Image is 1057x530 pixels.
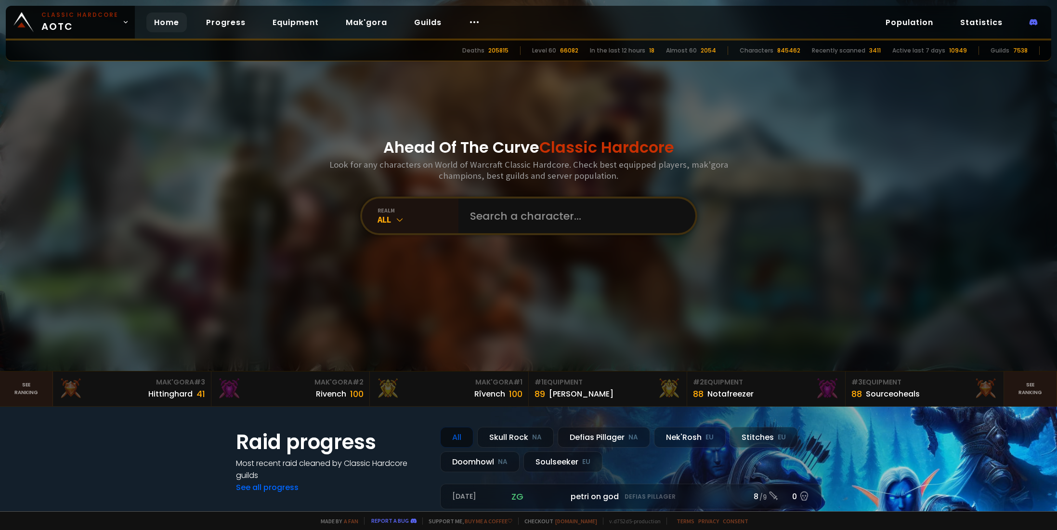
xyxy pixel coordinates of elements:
a: #3Equipment88Sourceoheals [846,371,1004,406]
h4: Most recent raid cleaned by Classic Hardcore guilds [236,457,429,481]
div: [PERSON_NAME] [549,388,613,400]
div: Recently scanned [812,46,865,55]
div: 845462 [777,46,800,55]
a: a fan [344,517,358,525]
div: Equipment [535,377,681,387]
div: Doomhowl [440,451,520,472]
a: Classic HardcoreAOTC [6,6,135,39]
a: Mak'Gora#2Rivench100 [211,371,370,406]
div: 100 [350,387,364,400]
div: Notafreezer [707,388,754,400]
div: 89 [535,387,545,400]
span: # 1 [513,377,522,387]
div: 3411 [869,46,881,55]
div: In the last 12 hours [590,46,645,55]
div: realm [378,207,458,214]
div: 88 [851,387,862,400]
a: Buy me a coffee [465,517,512,525]
span: Support me, [422,517,512,525]
a: Seeranking [1004,371,1057,406]
a: [DATE]zgpetri on godDefias Pillager8 /90 [440,484,822,509]
div: All [378,214,458,225]
small: NA [498,457,508,467]
div: Defias Pillager [558,427,650,448]
div: 7538 [1013,46,1028,55]
a: Population [878,13,941,32]
span: v. d752d5 - production [603,517,661,525]
div: Hittinghard [148,388,193,400]
div: Mak'Gora [59,377,205,387]
div: 88 [693,387,704,400]
div: Equipment [851,377,998,387]
a: Equipment [265,13,326,32]
div: Nek'Rosh [654,427,726,448]
a: #1Equipment89[PERSON_NAME] [529,371,687,406]
div: 41 [196,387,205,400]
small: EU [582,457,590,467]
span: # 3 [194,377,205,387]
a: [DOMAIN_NAME] [555,517,597,525]
a: Home [146,13,187,32]
h3: Look for any characters on World of Warcraft Classic Hardcore. Check best equipped players, mak'g... [326,159,732,181]
a: Terms [677,517,694,525]
div: 10949 [949,46,967,55]
div: Mak'Gora [376,377,522,387]
div: Rivench [316,388,346,400]
span: Made by [315,517,358,525]
span: # 1 [535,377,544,387]
a: Guilds [406,13,449,32]
span: AOTC [41,11,118,34]
a: Consent [723,517,748,525]
h1: Ahead Of The Curve [383,136,674,159]
div: 2054 [701,46,716,55]
small: EU [705,433,714,442]
div: Soulseeker [523,451,602,472]
div: Mak'Gora [217,377,364,387]
div: Skull Rock [477,427,554,448]
h1: Raid progress [236,427,429,457]
div: Stitches [730,427,798,448]
small: EU [778,433,786,442]
small: Classic Hardcore [41,11,118,19]
div: 205815 [488,46,509,55]
div: 18 [649,46,654,55]
a: Report a bug [371,517,409,524]
div: Level 60 [532,46,556,55]
div: 100 [509,387,522,400]
div: Characters [740,46,773,55]
span: # 3 [851,377,862,387]
span: Checkout [518,517,597,525]
div: Rîvench [474,388,505,400]
div: Guilds [991,46,1009,55]
div: Active last 7 days [892,46,945,55]
div: 66082 [560,46,578,55]
a: #2Equipment88Notafreezer [687,371,846,406]
div: Deaths [462,46,484,55]
a: See all progress [236,482,299,493]
span: # 2 [352,377,364,387]
small: NA [532,433,542,442]
a: Progress [198,13,253,32]
div: All [440,427,473,448]
a: Mak'gora [338,13,395,32]
div: Equipment [693,377,839,387]
a: Mak'Gora#1Rîvench100 [370,371,528,406]
span: Classic Hardcore [539,136,674,158]
small: NA [628,433,638,442]
a: Mak'Gora#3Hittinghard41 [53,371,211,406]
span: # 2 [693,377,704,387]
input: Search a character... [464,199,684,233]
div: Almost 60 [666,46,697,55]
a: Privacy [698,517,719,525]
a: Statistics [953,13,1010,32]
div: Sourceoheals [866,388,920,400]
